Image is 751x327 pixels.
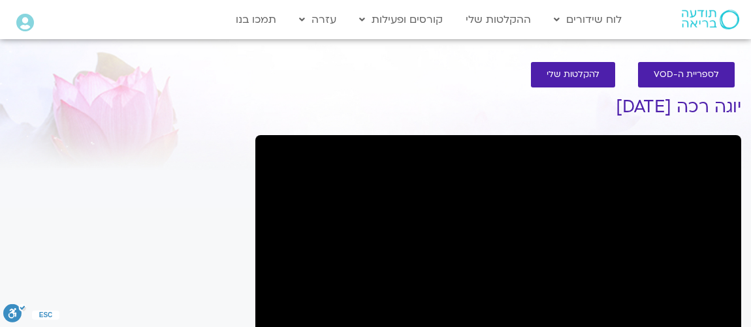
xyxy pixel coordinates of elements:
a: ההקלטות שלי [459,7,537,32]
a: לוח שידורים [547,7,628,32]
img: תודעה בריאה [682,10,739,29]
a: קורסים ופעילות [353,7,449,32]
h1: יוגה רכה [DATE] [255,97,741,117]
a: להקלטות שלי [531,62,615,87]
span: להקלטות שלי [547,70,599,80]
a: לספריית ה-VOD [638,62,735,87]
a: עזרה [293,7,343,32]
a: תמכו בנו [229,7,283,32]
span: לספריית ה-VOD [654,70,719,80]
